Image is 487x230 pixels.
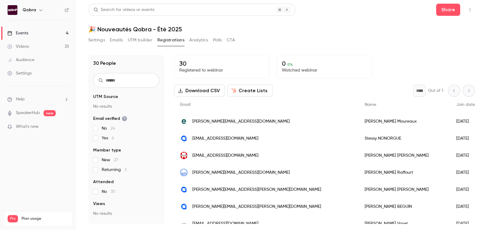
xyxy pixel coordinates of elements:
[428,88,443,94] p: Out of 1
[192,152,258,159] span: [EMAIL_ADDRESS][DOMAIN_NAME]
[450,113,481,130] div: [DATE]
[93,7,154,13] div: Search for videos or events
[102,189,115,195] span: No
[192,186,321,193] span: [PERSON_NAME][EMAIL_ADDRESS][PERSON_NAME][DOMAIN_NAME]
[110,126,115,131] span: 24
[88,35,105,45] button: Settings
[112,136,114,140] span: 6
[227,35,235,45] button: CTA
[180,103,191,107] span: Email
[192,204,321,210] span: [PERSON_NAME][EMAIL_ADDRESS][PERSON_NAME][DOMAIN_NAME]
[450,198,481,215] div: [DATE]
[110,35,123,45] button: Emails
[180,203,187,210] img: autosphere.fr
[93,179,114,185] span: Attended
[174,85,225,97] button: Download CSV
[213,35,222,45] button: Polls
[180,169,187,176] img: agicap.com
[16,124,39,130] span: What's new
[102,167,127,173] span: Returning
[179,67,264,73] p: Registered to webinar
[44,110,56,116] span: new
[93,60,116,67] h1: 30 People
[7,70,32,76] div: Settings
[180,186,187,193] img: autosphere.fr
[93,116,127,122] span: Email verified
[365,103,376,107] span: Name
[450,181,481,198] div: [DATE]
[128,35,152,45] button: UTM builder
[359,130,450,147] div: Stessy NONORGUE
[102,135,114,141] span: Yes
[180,220,187,227] img: danielfeau.com
[436,4,460,16] button: Share
[93,103,159,110] p: No results
[227,85,273,97] button: Create Lists
[180,152,187,159] img: septodont.com
[359,147,450,164] div: [PERSON_NAME] [PERSON_NAME]
[179,60,264,67] p: 30
[93,94,118,100] span: UTM Source
[359,113,450,130] div: [PERSON_NAME] Moureaux
[124,168,127,172] span: 3
[93,201,105,207] span: Views
[102,157,118,163] span: New
[192,221,258,227] span: [EMAIL_ADDRESS][DOMAIN_NAME]
[7,30,28,36] div: Events
[189,35,208,45] button: Analytics
[157,35,184,45] button: Registrations
[16,96,25,103] span: Help
[102,125,115,131] span: No
[192,118,290,125] span: [PERSON_NAME][EMAIL_ADDRESS][DOMAIN_NAME]
[88,26,475,33] h1: 🎉 Nouveautés Qobra - Été 2025
[359,164,450,181] div: [PERSON_NAME] Raffourt
[282,67,367,73] p: Watched webinar
[282,60,367,67] p: 0
[16,110,40,116] a: SpeakerHub
[22,216,68,221] span: Plan usage
[180,135,187,142] img: autosphere.fr
[93,223,110,229] span: Referrer
[23,7,36,13] h6: Qobra
[450,130,481,147] div: [DATE]
[450,164,481,181] div: [DATE]
[114,158,118,162] span: 27
[7,44,29,50] div: Videos
[93,147,121,153] span: Member type
[8,215,18,222] span: Pro
[456,103,475,107] span: Join date
[180,118,187,125] img: epackpro.com
[7,57,34,63] div: Audience
[450,147,481,164] div: [DATE]
[110,190,115,194] span: 30
[287,62,293,67] span: 0 %
[8,5,17,15] img: Qobra
[359,198,450,215] div: [PERSON_NAME] BEGUIN
[359,181,450,198] div: [PERSON_NAME] [PERSON_NAME]
[192,169,290,176] span: [PERSON_NAME][EMAIL_ADDRESS][DOMAIN_NAME]
[93,211,159,217] p: No results
[7,96,69,103] li: help-dropdown-opener
[192,135,258,142] span: [EMAIL_ADDRESS][DOMAIN_NAME]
